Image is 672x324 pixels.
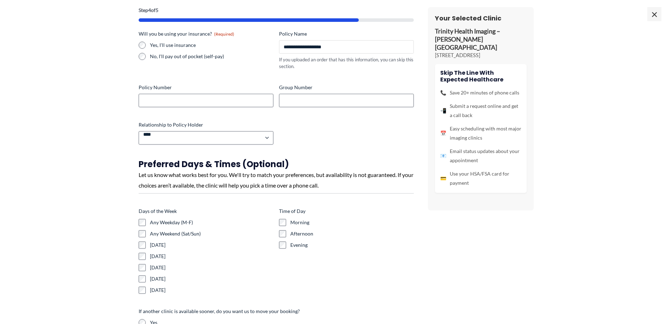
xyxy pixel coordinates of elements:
label: Afternoon [290,230,414,237]
legend: Days of the Week [139,208,177,215]
label: Evening [290,242,414,249]
span: × [647,7,661,21]
span: 4 [148,7,151,13]
label: [DATE] [150,242,273,249]
label: Any Weekday (M-F) [150,219,273,226]
li: Save 20+ minutes of phone calls [440,88,521,97]
span: 📞 [440,88,446,97]
label: [DATE] [150,264,273,271]
span: 📅 [440,129,446,138]
legend: Time of Day [279,208,305,215]
label: [DATE] [150,287,273,294]
legend: If another clinic is available sooner, do you want us to move your booking? [139,308,300,315]
span: 📧 [440,151,446,160]
label: Morning [290,219,414,226]
h3: Your Selected Clinic [435,14,527,22]
div: If you uploaded an order that has this information, you can skip this section. [279,56,414,69]
h3: Preferred Days & Times (Optional) [139,159,414,170]
label: Policy Name [279,30,414,37]
span: (Required) [214,31,234,37]
li: Easy scheduling with most major imaging clinics [440,124,521,142]
span: 📲 [440,106,446,115]
label: Policy Number [139,84,273,91]
label: No, I'll pay out of pocket (self-pay) [150,53,273,60]
label: [DATE] [150,253,273,260]
p: [STREET_ADDRESS] [435,52,527,59]
label: Group Number [279,84,414,91]
p: Step of [139,8,414,13]
label: [DATE] [150,275,273,282]
div: Let us know what works best for you. We'll try to match your preferences, but availability is not... [139,170,414,190]
label: Any Weekend (Sat/Sun) [150,230,273,237]
span: 💳 [440,174,446,183]
p: Trinity Health Imaging – [PERSON_NAME][GEOGRAPHIC_DATA] [435,27,527,52]
li: Use your HSA/FSA card for payment [440,169,521,188]
li: Email status updates about your appointment [440,147,521,165]
label: Relationship to Policy Holder [139,121,273,128]
legend: Will you be using your insurance? [139,30,234,37]
label: Yes, I'll use insurance [150,42,273,49]
h4: Skip the line with Expected Healthcare [440,69,521,83]
span: 5 [156,7,158,13]
li: Submit a request online and get a call back [440,102,521,120]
